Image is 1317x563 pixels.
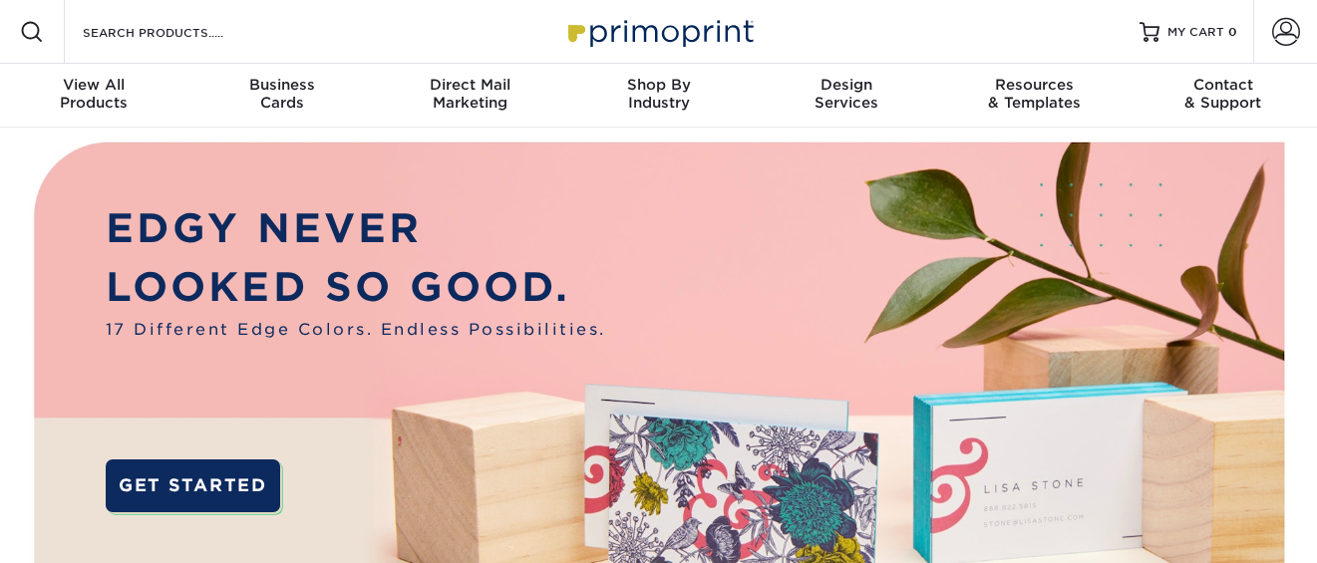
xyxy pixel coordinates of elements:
[941,76,1130,112] div: & Templates
[1129,76,1317,94] span: Contact
[941,64,1130,128] a: Resources& Templates
[81,20,275,44] input: SEARCH PRODUCTS.....
[106,318,606,342] span: 17 Different Edge Colors. Endless Possibilities.
[753,64,941,128] a: DesignServices
[188,76,377,112] div: Cards
[106,199,606,258] p: EDGY NEVER
[753,76,941,94] span: Design
[376,76,564,112] div: Marketing
[1129,64,1317,128] a: Contact& Support
[376,76,564,94] span: Direct Mail
[376,64,564,128] a: Direct MailMarketing
[188,76,377,94] span: Business
[559,10,759,53] img: Primoprint
[753,76,941,112] div: Services
[106,258,606,317] p: LOOKED SO GOOD.
[564,64,753,128] a: Shop ByIndustry
[1228,25,1237,39] span: 0
[941,76,1130,94] span: Resources
[1167,24,1224,41] span: MY CART
[106,459,280,511] a: GET STARTED
[1129,76,1317,112] div: & Support
[564,76,753,112] div: Industry
[188,64,377,128] a: BusinessCards
[564,76,753,94] span: Shop By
